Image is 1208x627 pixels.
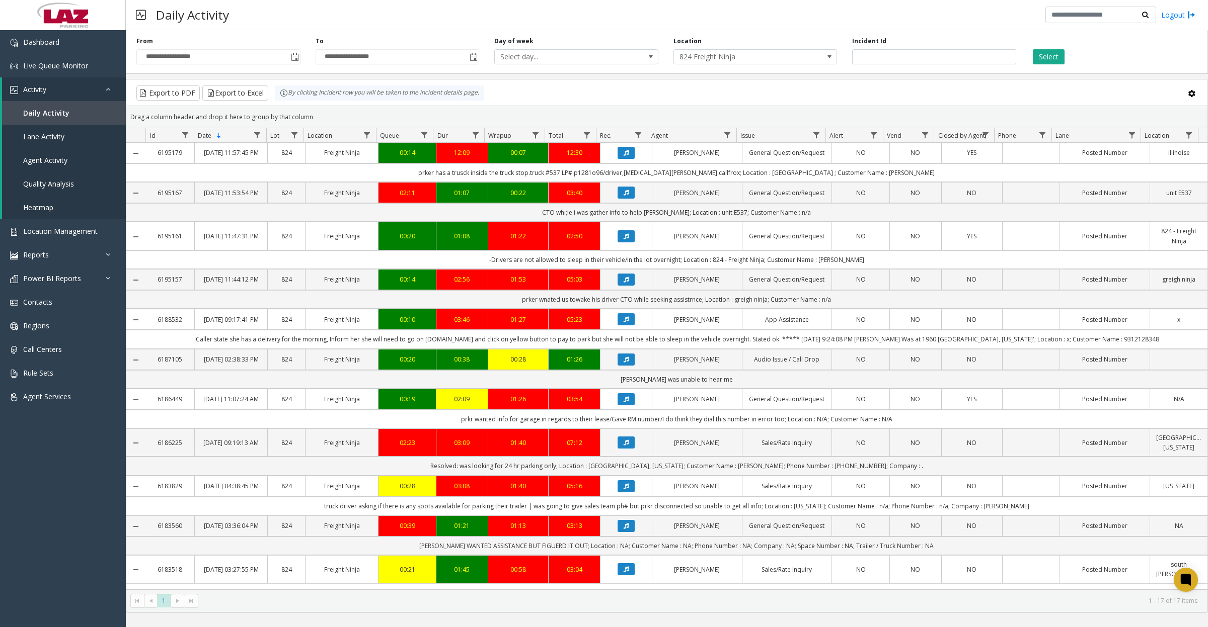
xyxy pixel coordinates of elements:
[385,438,430,447] a: 02:23
[280,89,288,97] img: infoIcon.svg
[312,438,372,447] a: Freight Ninja
[1156,481,1201,491] a: [US_STATE]
[1156,226,1201,245] a: 824 - Freight Ninja
[312,354,372,364] a: Freight Ninja
[10,370,18,378] img: 'icon'
[1036,128,1049,142] a: Phone Filter Menu
[555,394,594,404] div: 03:54
[631,128,645,142] a: Rec. Filter Menu
[748,148,826,157] a: General Question/Request
[494,231,543,241] a: 01:22
[146,250,1207,269] td: -Drivers are not allowed to sleep in their vehicle/in the lot overnight; Location : 824 - Freight...
[10,39,18,47] img: 'icon'
[312,394,372,404] a: Freight Ninja
[838,148,883,157] a: NO
[529,128,543,142] a: Wrapup Filter Menu
[152,315,189,324] a: 6188532
[2,101,126,125] a: Daily Activity
[494,354,543,364] a: 00:28
[201,231,261,241] a: [DATE] 11:47:31 PM
[23,392,71,401] span: Agent Services
[748,188,826,198] a: General Question/Request
[494,394,543,404] a: 01:26
[23,297,52,307] span: Contacts
[948,148,996,157] a: YES
[967,232,976,240] span: YES
[2,148,126,172] a: Agent Activity
[748,481,826,491] a: Sales/Rate Inquiry
[385,148,430,157] div: 00:14
[442,275,482,284] div: 02:56
[948,521,996,530] a: NO
[896,275,935,284] a: NO
[1066,148,1144,157] a: Posted Number
[385,481,430,491] a: 00:28
[555,481,594,491] a: 05:16
[748,394,826,404] a: General Question/Request
[274,315,299,324] a: 824
[152,438,189,447] a: 6186225
[1066,521,1144,530] a: Posted Number
[967,438,976,447] span: NO
[967,189,976,197] span: NO
[312,565,372,574] a: Freight Ninja
[274,231,299,241] a: 824
[658,148,736,157] a: [PERSON_NAME]
[494,315,543,324] div: 01:27
[312,148,372,157] a: Freight Ninja
[555,438,594,447] a: 07:12
[201,394,261,404] a: [DATE] 11:07:24 AM
[1066,315,1144,324] a: Posted Number
[274,481,299,491] a: 824
[23,226,98,236] span: Location Management
[385,188,430,198] div: 02:11
[494,188,543,198] div: 00:22
[385,521,430,530] a: 00:39
[202,85,268,101] button: Export to Excel
[442,521,482,530] a: 01:21
[967,275,976,284] span: NO
[288,128,301,142] a: Lot Filter Menu
[442,148,482,157] a: 12:09
[146,203,1207,222] td: CTO whi;le i was gather info to help [PERSON_NAME]; Location : unit E537; Customer Name : n/a
[442,438,482,447] a: 03:09
[1156,188,1201,198] a: unit E537
[555,148,594,157] a: 12:30
[23,368,53,378] span: Rule Sets
[10,86,18,94] img: 'icon'
[289,50,300,64] span: Toggle popup
[1182,128,1196,142] a: Location Filter Menu
[417,128,431,142] a: Queue Filter Menu
[494,275,543,284] div: 01:53
[967,148,976,157] span: YES
[911,521,920,530] span: NO
[469,128,482,142] a: Dur Filter Menu
[136,85,200,101] button: Export to PDF
[896,394,935,404] a: NO
[23,344,62,354] span: Call Centers
[2,196,126,219] a: Heatmap
[274,354,299,364] a: 824
[23,132,64,141] span: Lane Activity
[10,62,18,70] img: 'icon'
[152,481,189,491] a: 6183829
[126,233,146,241] a: Collapse Details
[312,481,372,491] a: Freight Ninja
[146,290,1207,309] td: prker wnated us towake his driver CTO while seeking assistrnce; Location : greigh ninja; Customer...
[23,155,67,165] span: Agent Activity
[136,37,153,46] label: From
[948,438,996,447] a: NO
[152,354,189,364] a: 6187105
[312,188,372,198] a: Freight Ninja
[442,394,482,404] a: 02:09
[838,354,883,364] a: NO
[152,521,189,530] a: 6183560
[274,438,299,447] a: 824
[201,438,261,447] a: [DATE] 09:19:13 AM
[658,521,736,530] a: [PERSON_NAME]
[201,481,261,491] a: [DATE] 04:38:45 PM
